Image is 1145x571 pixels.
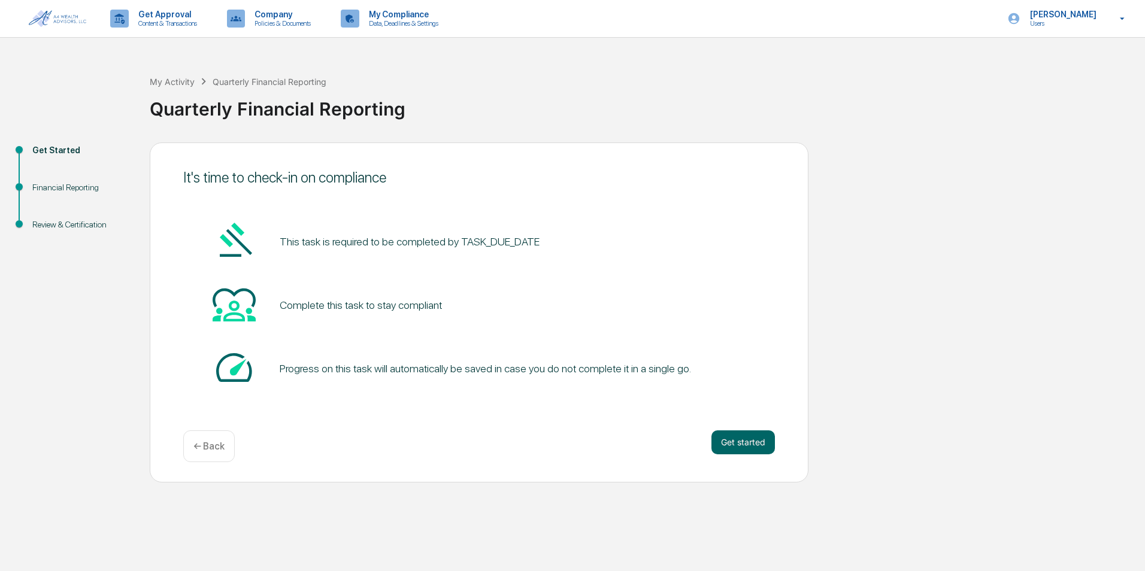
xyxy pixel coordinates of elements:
[213,77,326,87] div: Quarterly Financial Reporting
[711,430,775,454] button: Get started
[245,19,317,28] p: Policies & Documents
[1020,10,1102,19] p: [PERSON_NAME]
[359,19,444,28] p: Data, Deadlines & Settings
[129,19,203,28] p: Content & Transactions
[32,144,131,157] div: Get Started
[193,441,225,452] p: ← Back
[213,283,256,326] img: Heart
[129,10,203,19] p: Get Approval
[32,218,131,231] div: Review & Certification
[29,10,86,27] img: logo
[280,362,691,375] div: Progress on this task will automatically be saved in case you do not complete it in a single go.
[213,219,256,262] img: Gavel
[1020,19,1102,28] p: Users
[245,10,317,19] p: Company
[359,10,444,19] p: My Compliance
[32,181,131,194] div: Financial Reporting
[280,299,442,311] div: Complete this task to stay compliant
[150,89,1139,120] div: Quarterly Financial Reporting
[150,77,195,87] div: My Activity
[183,169,775,186] div: It's time to check-in on compliance
[213,346,256,389] img: Speed-dial
[280,233,540,250] pre: This task is required to be completed by TASK_DUE_DATE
